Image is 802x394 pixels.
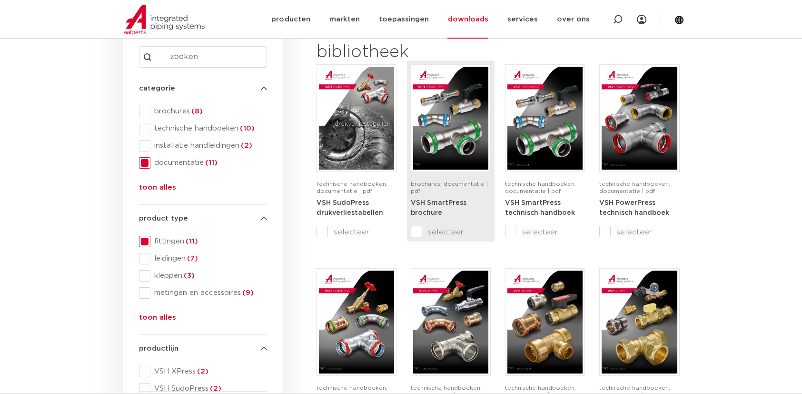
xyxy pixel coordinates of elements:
span: brochures, documentatie | pdf [411,181,488,194]
div: brochures(8) [139,106,267,117]
label: selecteer [317,226,396,238]
span: (2) [208,385,221,392]
span: technische handboeken, documentatie | pdf [317,181,387,194]
img: VSH-XPress_A4TM_5008762_2025_4.1_NL-pdf.jpg [413,271,488,374]
span: leidingen [150,254,267,263]
span: (8) [190,108,203,115]
div: kleppen(3) [139,270,267,282]
img: VSH-SmartPress_A4TM_5009301_2023_2.0-EN-pdf.jpg [507,67,583,170]
span: installatie handleidingen [150,141,267,151]
label: selecteer [411,226,491,238]
div: metingen en accessoires(9) [139,287,267,299]
span: (3) [182,272,195,279]
img: VSH-Tectite_A4TM_5009376-2024-2.0_NL-pdf.jpg [507,271,583,374]
strong: VSH SmartPress brochure [411,200,466,217]
img: VSH-PowerPress_A4TM_5008817_2024_3.1_NL-pdf.jpg [602,67,677,170]
a: VSH PowerPress technisch handboek [599,199,669,217]
div: documentatie(11) [139,157,267,169]
strong: VSH PowerPress technisch handboek [599,200,669,217]
span: technische handboeken, documentatie | pdf [599,181,670,194]
span: (2) [196,368,208,375]
span: (7) [186,255,198,262]
button: toon alles [139,312,176,327]
h4: productlijn [139,343,267,354]
h4: product type [139,213,267,224]
label: selecteer [505,226,585,238]
div: technische handboeken(10) [139,123,267,134]
button: toon alles [139,182,176,197]
span: (11) [204,159,218,166]
strong: VSH SudoPress drukverliestabellen [317,200,383,217]
span: technische handboeken [150,124,267,133]
div: fittingen(11) [139,236,267,247]
a: VSH SmartPress technisch handboek [505,199,575,217]
span: (2) [239,142,252,149]
img: VSH-Super_A4TM_5007411-2022-2.1_NL-1-pdf.jpg [602,271,677,374]
span: fittingen [150,237,267,246]
strong: VSH SmartPress technisch handboek [505,200,575,217]
span: VSH SudoPress [150,384,267,394]
span: (10) [238,125,255,132]
img: VSH-SudoPress_A4PLT_5007706_2024-2.0_NL-pdf.jpg [319,67,394,170]
h2: bibliotheek [317,41,486,64]
label: selecteer [599,226,679,238]
span: brochures [150,107,267,116]
span: kleppen [150,271,267,281]
span: technische handboeken, documentatie | pdf [505,181,576,194]
a: VSH SudoPress drukverliestabellen [317,199,383,217]
span: VSH XPress [150,367,267,376]
a: VSH SmartPress brochure [411,199,466,217]
div: installatie handleidingen(2) [139,140,267,152]
span: documentatie [150,158,267,168]
span: (9) [241,289,254,296]
h4: categorie [139,83,267,94]
img: VSH-SmartPress_A4Brochure-5008016-2023_2.0_NL-pdf.jpg [413,67,488,170]
div: leidingen(7) [139,253,267,264]
div: VSH XPress(2) [139,366,267,377]
img: VSH-SudoPress_A4TM_5001604-2023-3.0_NL-pdf.jpg [319,271,394,374]
span: (11) [184,238,198,245]
span: metingen en accessoires [150,288,267,298]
